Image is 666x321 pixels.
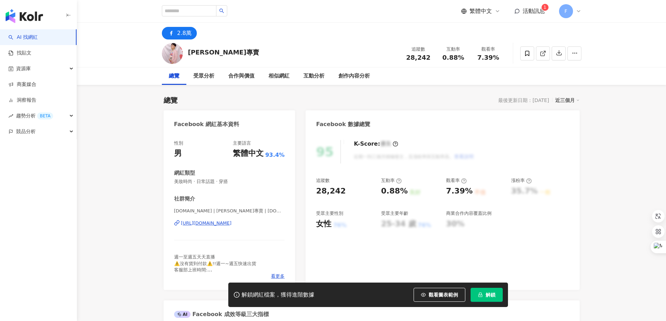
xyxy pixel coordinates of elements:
div: 受眾分析 [193,72,214,80]
div: BETA [37,112,53,119]
div: 觀看率 [446,177,467,184]
div: 互動率 [440,46,467,53]
sup: 1 [542,4,549,11]
div: [PERSON_NAME]專賣 [188,48,259,57]
div: 解鎖網紅檔案，獲得進階數據 [242,291,314,299]
div: AI [174,311,191,318]
div: 28,242 [316,186,346,197]
div: 商業合作內容覆蓋比例 [446,210,492,217]
div: 7.39% [446,186,473,197]
span: 週一至週五天天直播 ⚠️沒有貨到付款⚠️!!週一~週五快速出貨 客服部上班時間: 每週一至週五(10:00~19:00) ❣️每週六日 固定公休 ❣️ [174,254,256,285]
div: 女性 [316,219,331,229]
a: searchAI 找網紅 [8,34,38,41]
a: [URL][DOMAIN_NAME] [174,220,285,226]
div: 總覽 [164,95,178,105]
div: 受眾主要性別 [316,210,343,217]
span: lock [478,292,483,297]
span: F [564,7,567,15]
span: 7.39% [477,54,499,61]
div: 2.8萬 [177,28,192,38]
div: Facebook 數據總覽 [316,121,370,128]
span: search [219,8,224,13]
div: 網紅類型 [174,169,195,177]
button: 觀看圖表範例 [414,288,465,302]
div: 受眾主要年齡 [381,210,408,217]
div: Facebook 網紅基本資料 [174,121,239,128]
div: K-Score : [354,140,398,148]
div: 漲粉率 [511,177,532,184]
a: 洞察報告 [8,97,36,104]
img: logo [6,9,43,23]
div: 互動率 [381,177,402,184]
div: 主要語言 [233,140,251,146]
div: 近三個月 [555,96,580,105]
img: KOL Avatar [162,43,183,64]
span: 競品分析 [16,124,36,139]
div: [URL][DOMAIN_NAME] [181,220,232,226]
div: 男 [174,148,182,159]
div: 最後更新日期：[DATE] [498,97,549,103]
div: 追蹤數 [405,46,432,53]
span: rise [8,114,13,118]
span: 解鎖 [486,292,495,298]
span: 28,242 [406,54,430,61]
div: 0.88% [381,186,408,197]
span: 趨勢分析 [16,108,53,124]
span: 活動訊息 [523,8,545,14]
a: 商案媒合 [8,81,36,88]
span: 0.88% [442,54,464,61]
span: 1 [544,5,546,10]
button: 2.8萬 [162,27,197,39]
span: 看更多 [271,273,285,279]
button: 解鎖 [471,288,503,302]
div: 創作內容分析 [338,72,370,80]
div: 社群簡介 [174,195,195,203]
span: 繁體中文 [470,7,492,15]
div: 相似網紅 [268,72,289,80]
div: 合作與價值 [228,72,255,80]
span: 93.4% [265,151,285,159]
span: 美妝時尚 · 日常話題 · 穿搭 [174,178,285,185]
div: 繁體中文 [233,148,264,159]
div: 總覽 [169,72,179,80]
span: [DOMAIN_NAME] | [PERSON_NAME]專賣 | [DOMAIN_NAME] [174,208,285,214]
div: 觀看率 [475,46,502,53]
span: 觀看圖表範例 [429,292,458,298]
div: Facebook 成效等級三大指標 [174,311,269,318]
span: 資源庫 [16,61,31,76]
div: 追蹤數 [316,177,330,184]
div: 互動分析 [303,72,324,80]
div: 性別 [174,140,183,146]
a: 找貼文 [8,50,31,57]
